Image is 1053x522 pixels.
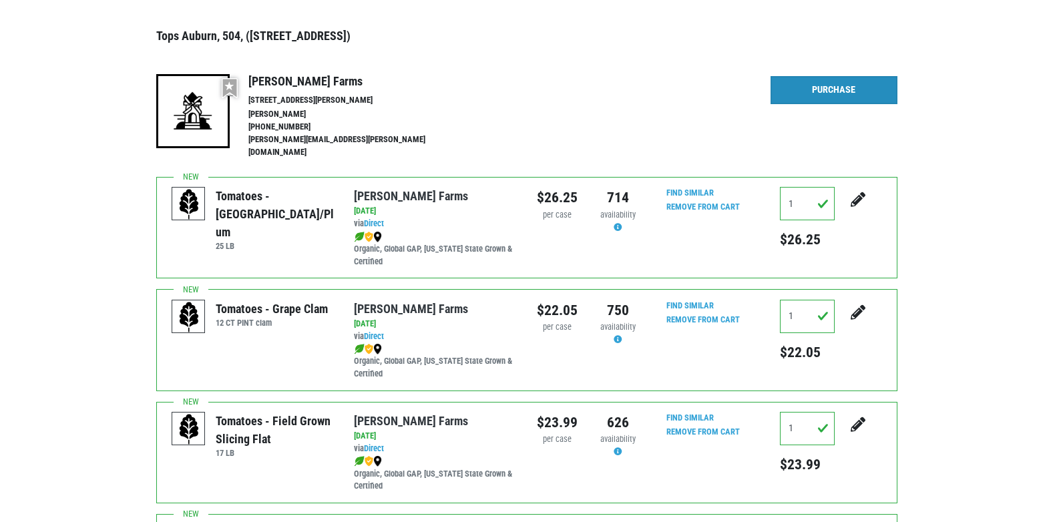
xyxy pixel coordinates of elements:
[537,300,578,321] div: $22.05
[248,134,454,159] li: [PERSON_NAME][EMAIL_ADDRESS][PERSON_NAME][DOMAIN_NAME]
[248,94,454,107] li: [STREET_ADDRESS][PERSON_NAME]
[216,187,334,241] div: Tomatoes - [GEOGRAPHIC_DATA]/Plum
[354,456,365,467] img: leaf-e5c59151409436ccce96b2ca1b28e03c.png
[600,322,636,332] span: availability
[172,188,206,221] img: placeholder-variety-43d6402dacf2d531de610a020419775a.svg
[156,29,897,43] h3: Tops Auburn, 504, ([STREET_ADDRESS])
[537,209,578,222] div: per case
[248,121,454,134] li: [PHONE_NUMBER]
[354,414,468,428] a: [PERSON_NAME] Farms
[780,412,835,445] input: Qty
[598,187,638,208] div: 714
[354,443,516,455] div: via
[780,456,835,473] h5: $23.99
[373,344,382,354] img: map_marker-0e94453035b3232a4d21701695807de9.png
[780,231,835,248] h5: $26.25
[666,300,714,310] a: Find Similar
[600,210,636,220] span: availability
[156,74,230,148] img: 19-7441ae2ccb79c876ff41c34f3bd0da69.png
[666,188,714,198] a: Find Similar
[354,342,516,380] div: Organic, Global GAP, [US_STATE] State Grown & Certified
[537,321,578,334] div: per case
[666,413,714,423] a: Find Similar
[780,344,835,361] h5: $22.05
[780,300,835,333] input: Qty
[354,330,516,343] div: via
[658,312,748,328] input: Remove From Cart
[216,412,334,448] div: Tomatoes - Field Grown Slicing Flat
[354,218,516,230] div: via
[216,318,328,328] h6: 12 CT PINT clam
[354,205,516,218] div: [DATE]
[354,430,516,443] div: [DATE]
[537,433,578,446] div: per case
[373,456,382,467] img: map_marker-0e94453035b3232a4d21701695807de9.png
[216,241,334,251] h6: 25 LB
[354,189,468,203] a: [PERSON_NAME] Farms
[598,412,638,433] div: 626
[354,302,468,316] a: [PERSON_NAME] Farms
[658,425,748,440] input: Remove From Cart
[373,232,382,242] img: map_marker-0e94453035b3232a4d21701695807de9.png
[354,455,516,493] div: Organic, Global GAP, [US_STATE] State Grown & Certified
[172,413,206,446] img: placeholder-variety-43d6402dacf2d531de610a020419775a.svg
[365,232,373,242] img: safety-e55c860ca8c00a9c171001a62a92dabd.png
[780,187,835,220] input: Qty
[172,300,206,334] img: placeholder-variety-43d6402dacf2d531de610a020419775a.svg
[364,218,384,228] a: Direct
[658,200,748,215] input: Remove From Cart
[354,318,516,330] div: [DATE]
[598,300,638,321] div: 750
[600,434,636,444] span: availability
[537,187,578,208] div: $26.25
[364,443,384,453] a: Direct
[216,300,328,318] div: Tomatoes - Grape Clam
[216,448,334,458] h6: 17 LB
[354,344,365,354] img: leaf-e5c59151409436ccce96b2ca1b28e03c.png
[365,344,373,354] img: safety-e55c860ca8c00a9c171001a62a92dabd.png
[771,76,897,104] a: Purchase
[537,412,578,433] div: $23.99
[365,456,373,467] img: safety-e55c860ca8c00a9c171001a62a92dabd.png
[364,331,384,341] a: Direct
[354,232,365,242] img: leaf-e5c59151409436ccce96b2ca1b28e03c.png
[248,74,454,89] h4: [PERSON_NAME] Farms
[248,108,454,121] li: [PERSON_NAME]
[354,230,516,268] div: Organic, Global GAP, [US_STATE] State Grown & Certified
